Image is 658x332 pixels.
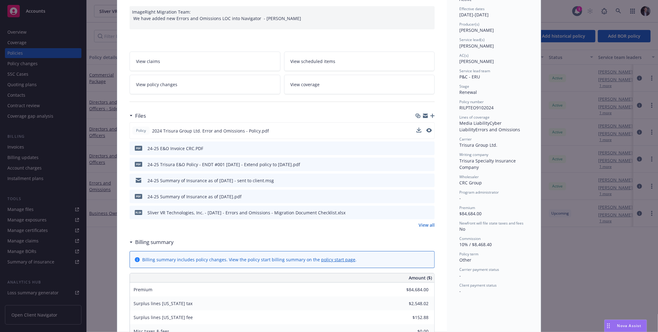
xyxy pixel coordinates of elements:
[605,320,612,332] div: Drag to move
[459,120,490,126] span: Media Liability
[459,43,494,49] span: [PERSON_NAME]
[459,158,517,170] span: Trisura Specialty Insurance Company
[134,300,192,306] span: Surplus lines [US_STATE] tax
[459,84,469,89] span: Stage
[459,283,497,288] span: Client payment status
[416,128,421,134] button: download file
[417,161,422,168] button: download file
[426,128,432,134] button: preview file
[459,68,490,74] span: Service lead team
[417,193,422,200] button: download file
[147,161,300,168] div: 24-25 Trisura E&O Policy - ENDT #001 [DATE] - Extend policy to [DATE].pdf
[392,299,432,308] input: 0.00
[475,127,520,132] span: Errors and Omissions
[459,251,478,257] span: Policy term
[284,75,435,94] a: View coverage
[459,105,494,111] span: RILPTEO9102024
[604,320,647,332] button: Nova Assist
[459,6,485,11] span: Effective dates
[409,275,432,281] span: Amount ($)
[459,236,481,241] span: Commission
[417,177,422,184] button: download file
[130,52,280,71] a: View claims
[392,313,432,322] input: 0.00
[459,27,494,33] span: [PERSON_NAME]
[130,6,435,29] div: ImageRight Migration Team: We have added new Errors and Omissions LOC into Navigator - [PERSON_NAME]
[459,180,482,186] span: CRC Group
[459,288,461,294] span: -
[459,195,461,201] span: -
[130,112,146,120] div: Files
[134,287,152,292] span: Premium
[459,205,475,210] span: Premium
[284,52,435,71] a: View scheduled items
[459,115,490,120] span: Lines of coverage
[130,75,280,94] a: View policy changes
[134,314,193,320] span: Surplus lines [US_STATE] fee
[135,162,142,166] span: pdf
[427,193,432,200] button: preview file
[136,81,177,88] span: View policy changes
[459,273,461,279] span: -
[459,58,494,64] span: [PERSON_NAME]
[135,238,174,246] h3: Billing summary
[427,145,432,152] button: preview file
[392,285,432,294] input: 0.00
[135,194,142,199] span: pdf
[135,128,147,133] span: Policy
[147,177,274,184] div: 24-25 Summary of Insurance as of [DATE] - sent to client.msg
[135,210,142,215] span: xlsx
[147,145,203,152] div: 24-25 E&O Invoice CRC.PDF
[142,256,357,263] div: Billing summary includes policy changes. View the policy start billing summary on the .
[426,128,432,132] button: preview file
[147,193,242,200] div: 24-25 Summary of Insurance as of [DATE].pdf
[459,74,480,80] span: P&C - ERU
[459,226,465,232] span: No
[419,222,435,228] a: View all
[459,6,528,18] div: [DATE] - [DATE]
[459,89,477,95] span: Renewal
[459,242,492,247] span: 10% / $8,468.40
[459,257,471,263] span: Other
[459,267,499,272] span: Carrier payment status
[321,257,355,263] a: policy start page
[459,142,497,148] span: Trisura Group Ltd.
[417,209,422,216] button: download file
[459,53,469,58] span: AC(s)
[459,190,499,195] span: Program administrator
[136,58,160,65] span: View claims
[291,58,336,65] span: View scheduled items
[152,128,269,134] span: 2024 Trisura Group Ltd. Error and Omissions - Policy.pdf
[459,211,482,216] span: $84,684.00
[427,177,432,184] button: preview file
[459,152,488,157] span: Writing company
[135,146,142,150] span: PDF
[459,174,479,179] span: Wholesaler
[427,161,432,168] button: preview file
[459,37,485,42] span: Service lead(s)
[416,128,421,132] button: download file
[130,238,174,246] div: Billing summary
[459,99,484,104] span: Policy number
[459,221,524,226] span: Newfront will file state taxes and fees
[417,145,422,152] button: download file
[427,209,432,216] button: preview file
[459,120,503,132] span: Cyber Liability
[147,209,346,216] div: Sliver VR Technologies, Inc. - [DATE] - Errors and Omissions - Migration Document Checklist.xlsx
[617,323,642,328] span: Nova Assist
[291,81,320,88] span: View coverage
[459,137,472,142] span: Carrier
[135,112,146,120] h3: Files
[459,22,479,27] span: Producer(s)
